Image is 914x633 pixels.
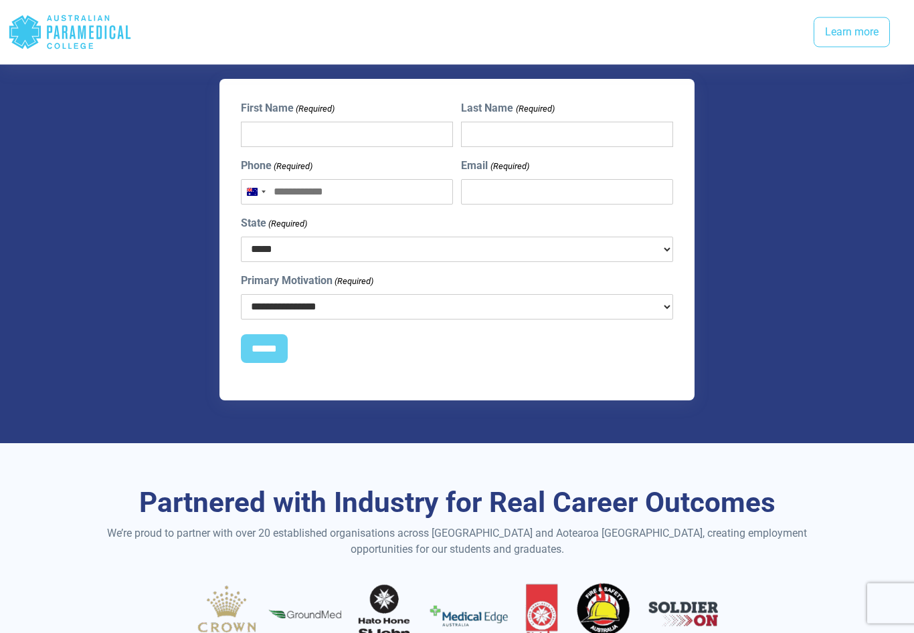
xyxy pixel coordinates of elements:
[268,218,308,231] span: (Required)
[241,216,307,232] label: State
[241,158,312,174] label: Phone
[8,11,132,54] div: Australian Paramedical College
[273,160,313,174] span: (Required)
[461,158,529,174] label: Email
[76,487,839,521] h3: Partnered with Industry for Real Career Outcomes
[461,101,554,117] label: Last Name
[242,180,270,205] button: Selected country
[295,103,335,116] span: (Required)
[241,101,335,117] label: First Name
[515,103,555,116] span: (Required)
[76,526,839,558] p: We’re proud to partner with over 20 established organisations across [GEOGRAPHIC_DATA] and Aotear...
[814,17,890,48] a: Learn more
[241,273,373,289] label: Primary Motivation
[334,275,374,289] span: (Required)
[489,160,529,174] span: (Required)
